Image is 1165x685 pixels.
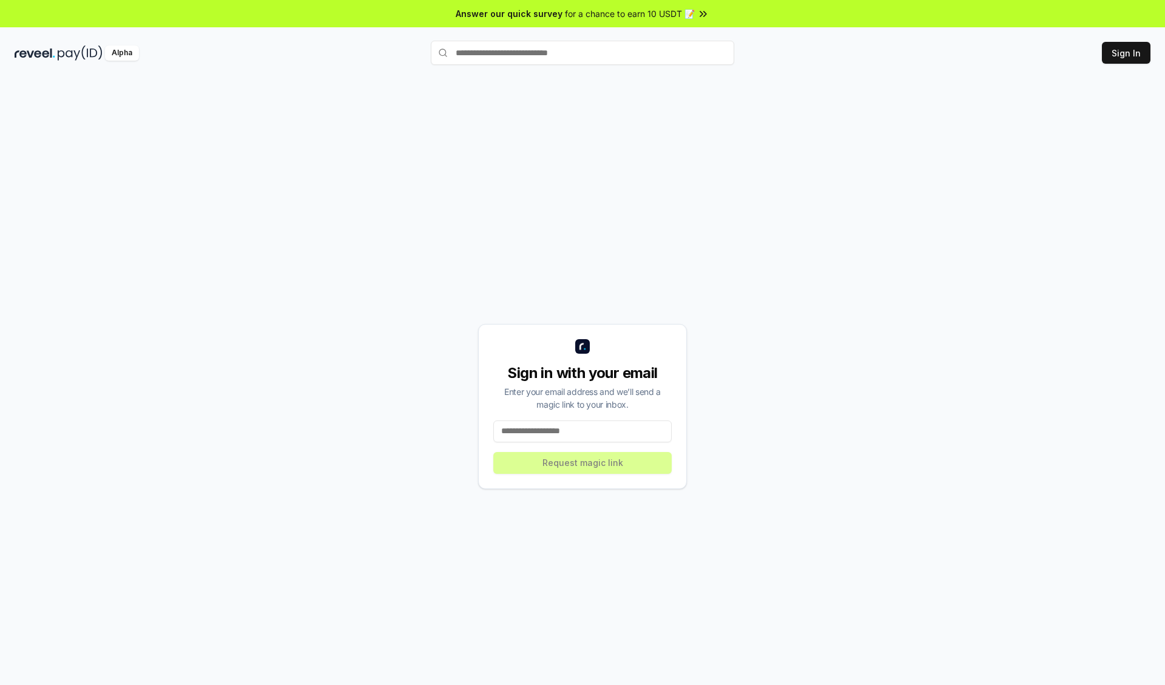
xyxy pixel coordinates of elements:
span: for a chance to earn 10 USDT 📝 [565,7,695,20]
span: Answer our quick survey [456,7,562,20]
img: pay_id [58,46,103,61]
div: Sign in with your email [493,363,672,383]
button: Sign In [1102,42,1150,64]
img: reveel_dark [15,46,55,61]
div: Enter your email address and we’ll send a magic link to your inbox. [493,385,672,411]
div: Alpha [105,46,139,61]
img: logo_small [575,339,590,354]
